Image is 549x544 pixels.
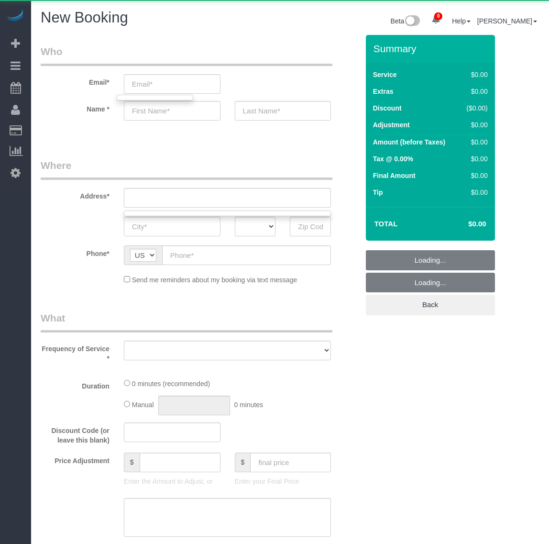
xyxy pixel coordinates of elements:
div: $0.00 [462,154,488,164]
a: Beta [391,17,420,25]
a: Help [452,17,471,25]
p: Enter the Amount to Adjust, or [124,477,220,486]
label: Amount (before Taxes) [373,137,445,147]
label: Email* [33,74,117,87]
a: 0 [427,10,445,31]
label: Price Adjustment [33,453,117,466]
input: First Name* [124,101,220,121]
label: Adjustment [373,120,410,130]
span: 0 [434,12,442,20]
h3: Summary [373,43,490,54]
input: final price [250,453,331,472]
input: City* [124,217,220,236]
div: ($0.00) [462,103,488,113]
label: Tip [373,188,383,197]
div: $0.00 [462,188,488,197]
strong: Total [374,220,398,228]
label: Duration [33,378,117,391]
span: $ [124,453,140,472]
input: Email* [124,74,220,94]
div: $0.00 [462,70,488,79]
img: Automaid Logo [6,10,25,23]
legend: Where [41,158,332,180]
span: $ [235,453,251,472]
h4: $0.00 [440,220,486,228]
input: Last Name* [235,101,331,121]
div: $0.00 [462,87,488,96]
input: Zip Code* [290,217,331,236]
label: Final Amount [373,171,416,180]
label: Name * [33,101,117,114]
a: Back [366,295,495,315]
div: $0.00 [462,120,488,130]
label: Discount [373,103,402,113]
span: 0 minutes (recommended) [132,380,210,388]
label: Tax @ 0.00% [373,154,413,164]
span: 0 minutes [234,401,263,409]
img: New interface [404,15,420,28]
label: Phone* [33,245,117,258]
label: Frequency of Service * [33,341,117,363]
label: Extras [373,87,394,96]
div: $0.00 [462,171,488,180]
input: Phone* [162,245,331,265]
legend: Who [41,44,332,66]
label: Address* [33,188,117,201]
div: $0.00 [462,137,488,147]
legend: What [41,311,332,333]
p: Enter your Final Price [235,477,331,486]
span: Send me reminders about my booking via text message [132,276,297,284]
a: [PERSON_NAME] [477,17,537,25]
span: New Booking [41,9,128,26]
span: Manual [132,401,154,409]
label: Discount Code (or leave this blank) [33,422,117,445]
label: Service [373,70,397,79]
